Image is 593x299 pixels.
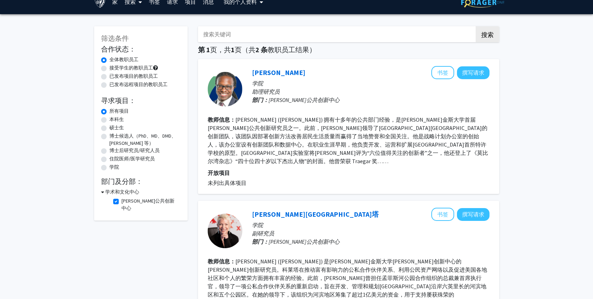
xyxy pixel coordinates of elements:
[224,45,231,54] font: 共
[109,65,153,71] font: 接受学生的教职员工
[252,210,379,218] a: [PERSON_NAME][GEOGRAPHIC_DATA]塔
[457,66,489,79] button: 向 Terrance Smith 撰写请求
[105,189,139,195] font: 学术和文化中心
[101,45,136,53] font: 合作状态：
[5,268,29,294] iframe: 聊天
[269,238,340,245] font: [PERSON_NAME]公共创新中心
[252,96,269,103] font: 部门：
[208,169,230,176] font: 开放项目
[431,208,454,221] button: 将卡罗尔·科莱塔添加到书签
[476,26,499,42] button: 搜索
[198,45,210,54] font: 第 1
[268,45,316,54] font: 教职员工结果）
[208,116,235,123] font: 教师信息：
[109,108,129,114] font: 所有项目
[198,26,470,42] input: 搜索关键词
[109,164,119,170] font: 学院
[269,96,340,103] font: [PERSON_NAME]公共创新中心
[437,211,448,218] font: 书签
[109,124,124,131] font: 硕士生
[252,80,263,87] font: 学院
[231,45,235,54] font: 1
[252,88,280,95] font: 助理研究员
[462,69,484,76] font: 撰写请求
[109,116,124,122] font: 本科生
[208,116,488,165] font: [PERSON_NAME] ([PERSON_NAME]) 拥有十多年的公共部门经验，是[PERSON_NAME]金斯大学首届[PERSON_NAME]公共创新研究员之一。此前，[PERSON_...
[109,133,176,146] font: 博士候选人（PhD、MD、DMD、[PERSON_NAME] 等）
[101,177,143,186] font: 部门及分部：
[252,238,269,245] font: 部门：
[252,68,305,77] a: [PERSON_NAME]
[109,147,160,153] font: 博士后研究员/研究人员
[122,198,174,211] font: [PERSON_NAME]公共创新中心
[210,45,224,54] font: 页，
[431,66,454,79] button: 将 Terrance Smith 添加到书签
[252,230,274,237] font: 副研究员
[208,179,246,186] font: 未列出具体项目
[481,30,494,38] font: 搜索
[437,69,448,76] font: 书签
[457,208,489,221] button: 向 Carol Coletta 撰写请求
[208,258,235,265] font: 教师信息：
[109,56,138,63] font: 全体教职员工
[462,211,484,218] font: 撰写请求
[109,81,168,87] font: 已发布远程项目的教职员工
[101,34,129,43] font: 筛选条件
[255,45,268,54] font: 2 条
[101,96,136,105] font: 寻求项目：
[252,222,263,228] font: 学院
[109,156,155,162] font: 住院医师/医学研究员
[109,73,158,79] font: 已发布项目的教职员工
[235,45,255,54] font: 页（共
